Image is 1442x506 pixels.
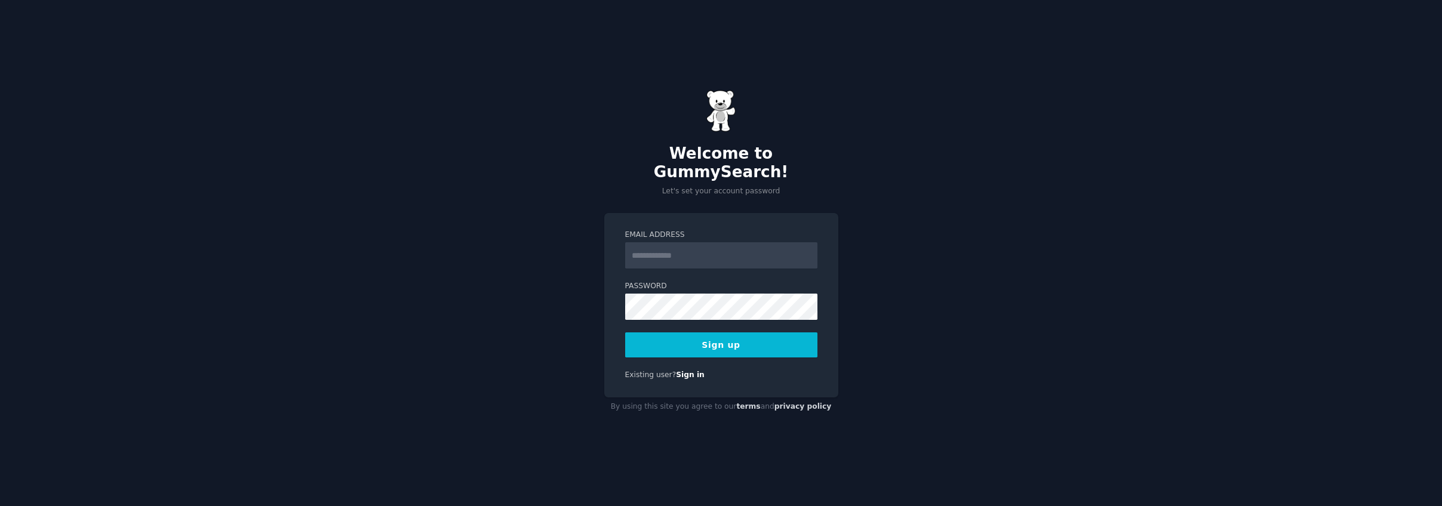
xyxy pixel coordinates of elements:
[604,397,838,416] div: By using this site you agree to our and
[736,402,760,411] a: terms
[625,230,817,240] label: Email Address
[604,144,838,182] h2: Welcome to GummySearch!
[604,186,838,197] p: Let's set your account password
[625,332,817,357] button: Sign up
[625,371,677,379] span: Existing user?
[774,402,832,411] a: privacy policy
[625,281,817,292] label: Password
[676,371,705,379] a: Sign in
[706,90,736,132] img: Gummy Bear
